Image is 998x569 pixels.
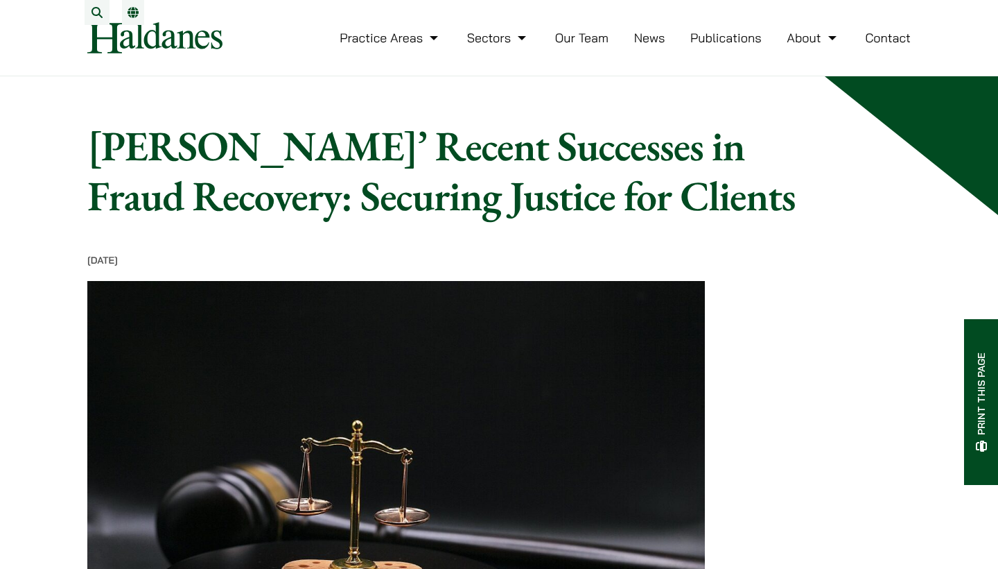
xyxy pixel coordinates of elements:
[340,30,441,46] a: Practice Areas
[128,7,139,18] a: Switch to EN
[865,30,911,46] a: Contact
[87,254,118,266] time: [DATE]
[787,30,839,46] a: About
[555,30,609,46] a: Our Team
[690,30,762,46] a: Publications
[634,30,665,46] a: News
[87,121,807,221] h1: [PERSON_NAME]’ Recent Successes in Fraud Recovery: Securing Justice for Clients
[467,30,529,46] a: Sectors
[87,22,222,53] img: Logo of Haldanes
